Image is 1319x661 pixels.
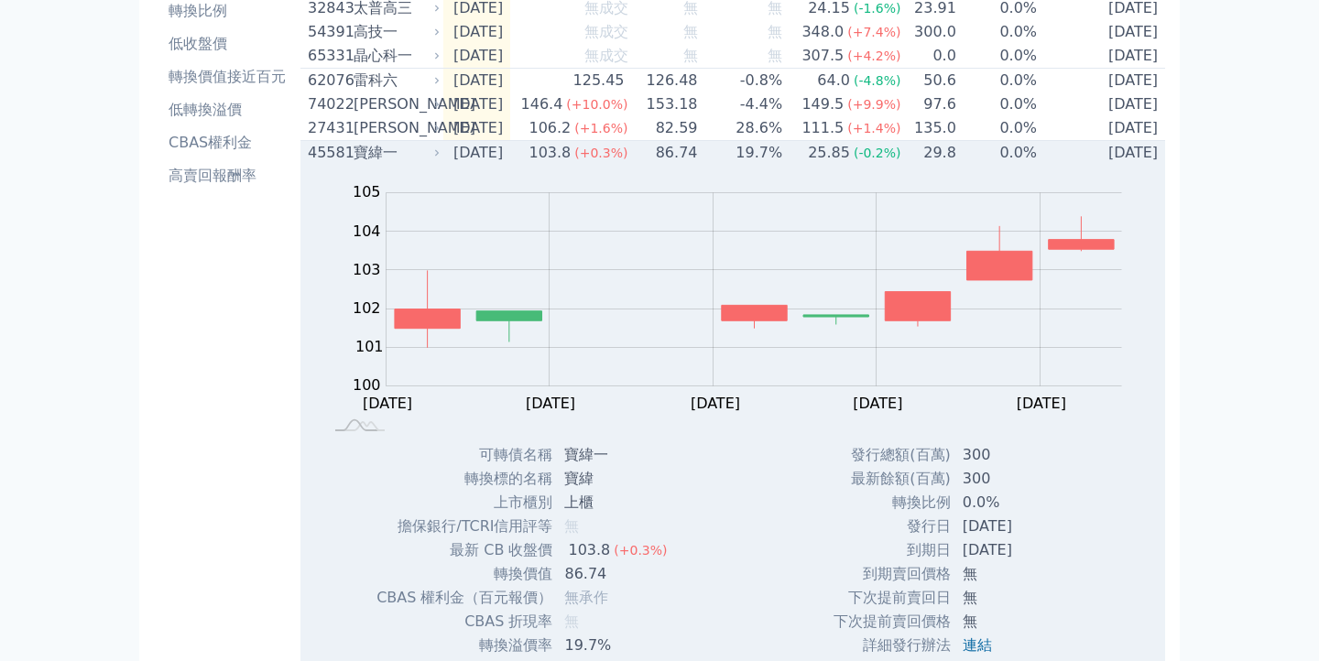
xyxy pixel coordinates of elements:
[353,222,381,240] tspan: 104
[308,21,349,43] div: 54391
[952,443,1090,467] td: 300
[584,23,628,40] span: 無成交
[847,25,900,39] span: (+7.4%)
[952,515,1090,538] td: [DATE]
[354,45,436,67] div: 晶心科一
[952,538,1090,562] td: [DATE]
[963,636,992,654] a: 連結
[443,20,510,44] td: [DATE]
[699,141,784,166] td: 19.7%
[957,141,1038,166] td: 0.0%
[355,338,384,355] tspan: 101
[376,467,553,491] td: 轉換標的名稱
[443,116,510,141] td: [DATE]
[952,491,1090,515] td: 0.0%
[376,491,553,515] td: 上市櫃別
[683,23,698,40] span: 無
[161,29,293,59] a: 低收盤價
[804,142,854,164] div: 25.85
[354,117,436,139] div: [PERSON_NAME]
[901,69,956,93] td: 50.6
[1038,44,1165,69] td: [DATE]
[376,610,553,634] td: CBAS 折現率
[957,92,1038,116] td: 0.0%
[354,93,436,115] div: [PERSON_NAME]
[901,92,956,116] td: 97.6
[833,467,952,491] td: 最新餘額(百萬)
[161,33,293,55] li: 低收盤價
[570,70,628,92] div: 125.45
[629,69,699,93] td: 126.48
[952,610,1090,634] td: 無
[833,610,952,634] td: 下次提前賣回價格
[308,93,349,115] div: 74022
[564,612,579,630] span: 無
[833,634,952,657] td: 詳細發行辦法
[525,142,574,164] div: 103.8
[574,146,627,160] span: (+0.3%)
[161,165,293,187] li: 高賣回報酬率
[629,116,699,141] td: 82.59
[553,634,681,657] td: 19.7%
[354,21,436,43] div: 高技一
[853,395,902,412] tspan: [DATE]
[308,70,349,92] div: 62076
[691,395,740,412] tspan: [DATE]
[833,515,952,538] td: 發行日
[847,49,900,63] span: (+4.2%)
[161,128,293,157] a: CBAS權利金
[952,586,1090,610] td: 無
[353,183,381,200] tspan: 105
[813,70,854,92] div: 64.0
[564,589,608,606] span: 無承作
[798,117,847,139] div: 111.5
[308,142,349,164] div: 45581
[683,47,698,64] span: 無
[161,132,293,154] li: CBAS權利金
[353,376,381,394] tspan: 100
[354,142,436,164] div: 寶緯一
[699,116,784,141] td: 28.6%
[376,562,553,586] td: 轉換價值
[833,443,952,467] td: 發行總額(百萬)
[564,539,614,561] div: 103.8
[833,562,952,586] td: 到期賣回價格
[768,47,782,64] span: 無
[847,97,900,112] span: (+9.9%)
[847,121,900,135] span: (+1.4%)
[308,117,349,139] div: 27431
[564,517,579,535] span: 無
[798,93,847,115] div: 149.5
[526,395,575,412] tspan: [DATE]
[699,69,784,93] td: -0.8%
[161,161,293,190] a: 高賣回報酬率
[833,586,952,610] td: 下次提前賣回日
[525,117,574,139] div: 106.2
[854,146,901,160] span: (-0.2%)
[553,443,681,467] td: 寶緯一
[1038,20,1165,44] td: [DATE]
[1017,395,1066,412] tspan: [DATE]
[952,467,1090,491] td: 300
[353,261,381,278] tspan: 103
[798,21,847,43] div: 348.0
[1038,116,1165,141] td: [DATE]
[363,395,412,412] tspan: [DATE]
[854,1,901,16] span: (-1.6%)
[957,69,1038,93] td: 0.0%
[553,491,681,515] td: 上櫃
[798,45,847,67] div: 307.5
[952,562,1090,586] td: 無
[614,543,667,558] span: (+0.3%)
[376,443,553,467] td: 可轉債名稱
[161,66,293,88] li: 轉換價值接近百元
[443,92,510,116] td: [DATE]
[629,92,699,116] td: 153.18
[376,538,553,562] td: 最新 CB 收盤價
[518,93,567,115] div: 146.4
[308,45,349,67] div: 65331
[901,20,956,44] td: 300.0
[1038,92,1165,116] td: [DATE]
[161,62,293,92] a: 轉換價值接近百元
[553,562,681,586] td: 86.74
